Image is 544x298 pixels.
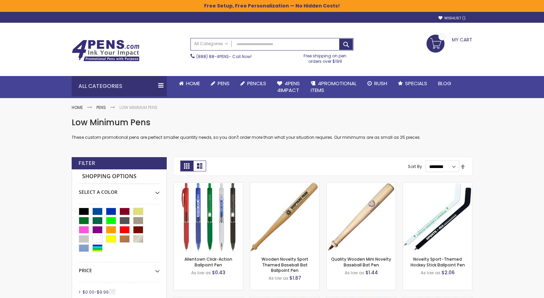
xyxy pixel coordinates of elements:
[345,270,364,276] span: As low as
[79,169,160,184] strong: Shopping Options
[79,184,160,195] div: Select A Color
[297,51,354,64] div: Free shipping on pen orders over $199
[72,105,83,110] a: Home
[96,105,106,110] a: Pens
[438,80,451,87] span: Blog
[196,54,252,59] span: - Call Now!
[205,76,235,91] a: Pens
[174,182,243,188] a: Allentown Click-Action Ballpoint Pen
[180,161,193,171] strong: Grid
[269,275,288,281] span: As low as
[374,80,387,87] span: Rush
[411,256,465,267] a: Novelty Sport-Themed Hockey Stick Ballpoint Pen
[305,76,362,98] a: 4PROMOTIONALITEMS
[235,76,272,91] a: Pencils
[78,160,95,167] strong: Filter
[405,80,427,87] span: Specials
[403,183,472,252] img: Novelty Sport-Themed Hockey Stick Ballpoint Pen
[72,40,140,61] img: 4Pens Custom Pens and Promotional Products
[327,183,396,252] img: Quality Wooden Mini Novelty Baseball Bat Pen
[186,80,200,87] span: Home
[393,76,433,91] a: Specials
[311,80,357,94] span: 4PROMOTIONAL ITEMS
[365,269,378,276] span: $1.44
[438,16,466,21] a: Wishlist
[174,183,243,252] img: Allentown Click-Action Ballpoint Pen
[277,80,300,94] span: 4Pens 4impact
[72,76,167,96] div: All Categories
[109,289,115,294] span: 35
[174,76,205,91] a: Home
[250,183,319,252] img: Wooden Novelty Sport Themed Baseball Bat Ballpoint Pen
[327,182,396,188] a: Quality Wooden Mini Novelty Baseball Bat Pen
[272,76,305,98] a: 4Pens4impact
[289,275,301,281] span: $1.87
[83,289,94,295] span: $0.00
[196,54,229,59] a: (888) 88-4PENS
[421,270,440,276] span: As low as
[250,182,319,188] a: Wooden Novelty Sport Themed Baseball Bat Ballpoint Pen
[184,256,232,267] a: Allentown Click-Action Ballpoint Pen
[72,117,472,128] h1: Low Minimum Pens
[191,38,232,50] a: All Categories
[97,289,109,295] span: $9.99
[403,182,472,188] a: Novelty Sport-Themed Hockey Stick Ballpoint Pen
[120,105,158,110] strong: Low Minimum Pens
[441,269,455,276] span: $2.06
[218,80,230,87] span: Pens
[362,76,393,91] a: Rush
[261,256,308,273] a: Wooden Novelty Sport Themed Baseball Bat Ballpoint Pen
[433,76,457,91] a: Blog
[212,269,225,276] span: $0.43
[408,164,422,169] label: Sort By
[191,270,211,276] span: As low as
[194,41,228,46] span: All Categories
[79,262,160,274] div: Price
[72,117,472,141] div: These custom promotional pens are perfect smaller quantity needs, so you don't order more than wh...
[331,256,391,267] a: Quality Wooden Mini Novelty Baseball Bat Pen
[247,80,266,87] span: Pencils
[81,289,117,295] a: $0.00-$9.9935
